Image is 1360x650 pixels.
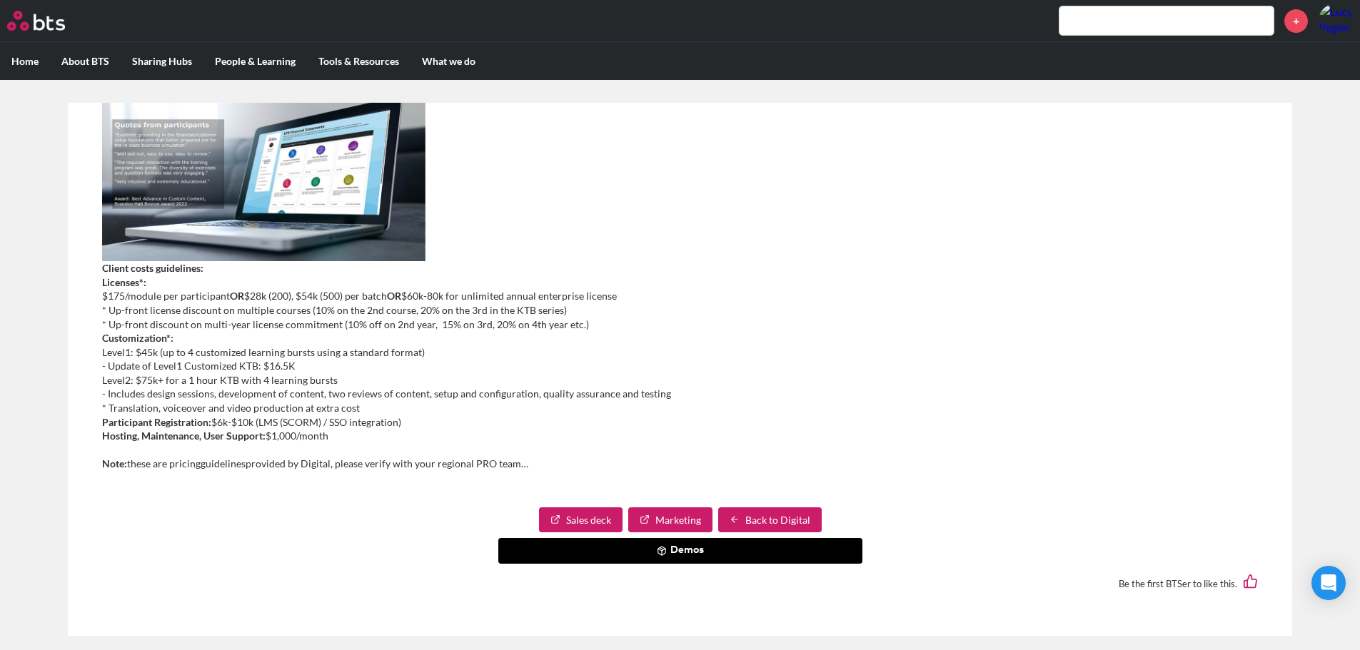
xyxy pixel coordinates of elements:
[121,43,203,80] label: Sharing Hubs
[102,564,1258,603] div: Be the first BTSer to like this.
[498,538,862,564] button: Demos
[102,61,1258,443] p: $175/module per participant $28k (200), $54k (500) per batch $60k-80k for unlimited annual enterp...
[102,416,211,428] strong: Participant Registration:
[307,43,410,80] label: Tools & Resources
[102,332,173,344] strong: Customization*:
[1311,566,1346,600] div: Open Intercom Messenger
[410,43,487,80] label: What we do
[7,11,65,31] img: BTS Logo
[203,43,307,80] label: People & Learning
[102,430,266,442] strong: Hosting, Maintenance, User Support:
[102,402,360,414] em: * Translation, voiceover and video production at extra cost
[50,43,121,80] label: About BTS
[628,507,712,533] a: Marketing
[1284,9,1308,33] a: +
[7,11,91,31] a: Go home
[539,507,623,533] a: Sales deck
[387,290,401,302] strong: OR
[1319,4,1353,38] img: Lucy Pegler
[201,457,246,469] em: guidelines
[102,262,203,274] strong: Client costs guidelines:
[102,276,146,288] strong: Licenses*:
[718,507,822,533] a: Back to Digital
[230,290,244,302] strong: OR
[102,457,1258,471] p: these are pricing provided by Digital, please verify with your regional PRO team…
[1319,4,1353,38] a: Profile
[102,457,127,469] strong: Note:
